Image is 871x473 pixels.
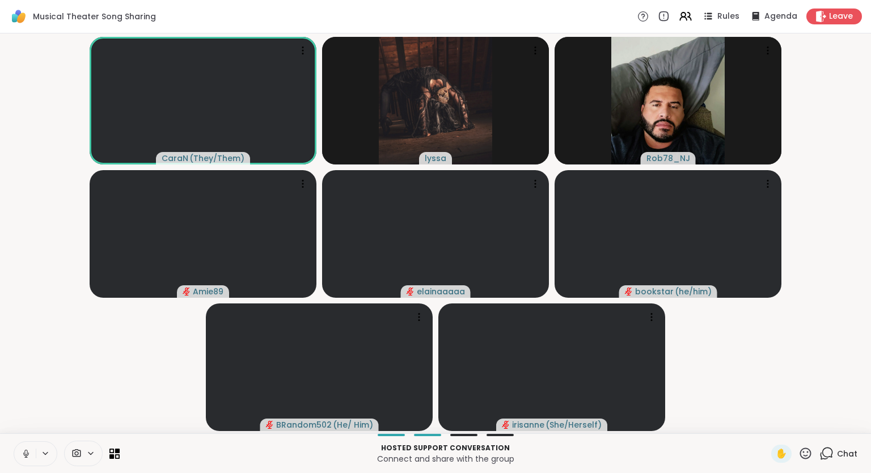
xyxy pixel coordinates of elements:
[126,443,764,453] p: Hosted support conversation
[193,286,223,297] span: Amie89
[276,419,332,430] span: BRandom502
[611,37,725,164] img: Rob78_NJ
[646,153,690,164] span: Rob78_NJ
[379,37,492,164] img: lyssa
[425,153,446,164] span: lyssa
[333,419,373,430] span: ( He/ Him )
[635,286,674,297] span: bookstar
[9,7,28,26] img: ShareWell Logomark
[837,448,857,459] span: Chat
[189,153,244,164] span: ( They/Them )
[33,11,156,22] span: Musical Theater Song Sharing
[266,421,274,429] span: audio-muted
[417,286,465,297] span: elainaaaaa
[717,11,739,22] span: Rules
[764,11,797,22] span: Agenda
[126,453,764,464] p: Connect and share with the group
[183,288,191,295] span: audio-muted
[829,11,853,22] span: Leave
[776,447,787,461] span: ✋
[407,288,415,295] span: audio-muted
[546,419,602,430] span: ( She/Herself )
[502,421,510,429] span: audio-muted
[625,288,633,295] span: audio-muted
[512,419,544,430] span: irisanne
[675,286,712,297] span: ( he/him )
[162,153,188,164] span: CaraN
